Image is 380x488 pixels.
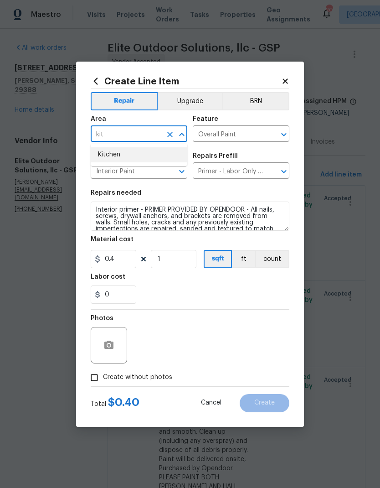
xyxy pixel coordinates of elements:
[91,274,125,280] h5: Labor cost
[103,373,172,382] span: Create without photos
[255,250,289,268] button: count
[91,116,106,122] h5: Area
[91,398,139,409] div: Total
[175,165,188,178] button: Open
[91,147,187,162] li: Kitchen
[91,202,289,231] textarea: Interior primer - PRIMER PROVIDED BY OPENDOOR - All nails, screws, drywall anchors, and brackets ...
[108,397,139,408] span: $ 0.40
[201,400,221,406] span: Cancel
[193,116,218,122] h5: Feature
[204,250,232,268] button: sqft
[277,128,290,141] button: Open
[193,153,238,159] h5: Repairs Prefill
[277,165,290,178] button: Open
[232,250,255,268] button: ft
[254,400,275,406] span: Create
[91,190,141,196] h5: Repairs needed
[186,394,236,412] button: Cancel
[240,394,289,412] button: Create
[91,236,134,243] h5: Material cost
[91,92,158,110] button: Repair
[222,92,289,110] button: BRN
[91,76,281,86] h2: Create Line Item
[164,128,176,141] button: Clear
[175,128,188,141] button: Close
[158,92,223,110] button: Upgrade
[91,315,113,322] h5: Photos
